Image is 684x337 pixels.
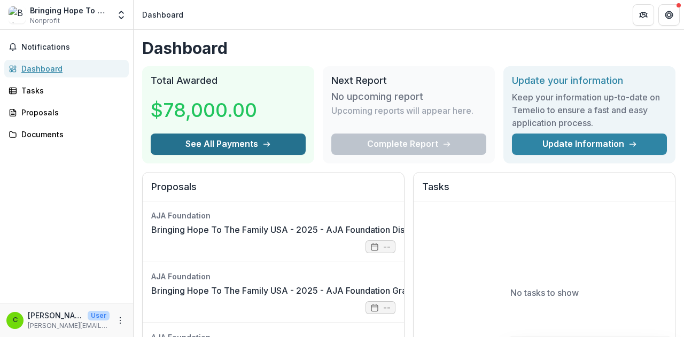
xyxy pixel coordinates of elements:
p: User [88,311,110,320]
a: Documents [4,126,129,143]
div: Tasks [21,85,120,96]
h3: Keep your information up-to-date on Temelio to ensure a fast and easy application process. [512,91,667,129]
div: Dashboard [142,9,183,20]
div: Documents [21,129,120,140]
h2: Tasks [422,181,666,201]
nav: breadcrumb [138,7,188,22]
div: christine@bringinghopeusa.org [13,317,18,324]
span: Notifications [21,43,125,52]
h2: Next Report [331,75,486,87]
button: Partners [633,4,654,26]
button: See All Payments [151,134,306,155]
button: Get Help [658,4,680,26]
a: Update Information [512,134,667,155]
h3: No upcoming report [331,91,423,103]
p: Upcoming reports will appear here. [331,104,473,117]
a: Proposals [4,104,129,121]
a: Bringing Hope To The Family USA - 2025 - AJA Foundation Grant Application [151,284,462,297]
h1: Dashboard [142,38,675,58]
img: Bringing Hope To The Family USA [9,6,26,23]
button: Open entity switcher [114,4,129,26]
h2: Proposals [151,181,395,201]
p: [PERSON_NAME][EMAIL_ADDRESS][DOMAIN_NAME] [28,321,110,331]
h2: Update your information [512,75,667,87]
span: Nonprofit [30,16,60,26]
a: Bringing Hope To The Family USA - 2025 - AJA Foundation Discretionary Payment Form [151,223,506,236]
div: Dashboard [21,63,120,74]
h3: $78,000.00 [151,96,257,124]
button: More [114,314,127,327]
button: Notifications [4,38,129,56]
p: [PERSON_NAME][EMAIL_ADDRESS][DOMAIN_NAME] [28,310,83,321]
a: Tasks [4,82,129,99]
div: Bringing Hope To The Family USA [30,5,110,16]
h2: Total Awarded [151,75,306,87]
p: No tasks to show [510,286,579,299]
div: Proposals [21,107,120,118]
a: Dashboard [4,60,129,77]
